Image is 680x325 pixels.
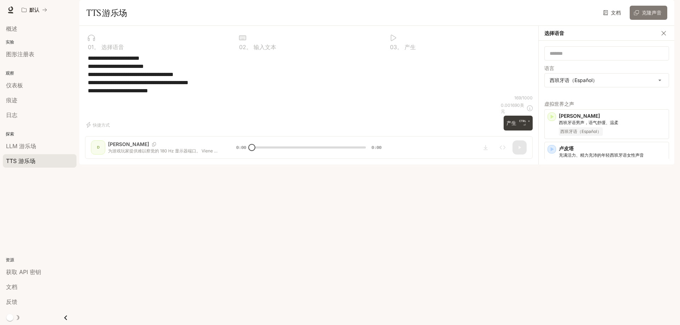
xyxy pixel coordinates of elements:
font: 充满活力、精力充沛的年轻西班牙语女性声音 [559,152,644,158]
button: 克隆声音 [630,6,667,20]
font: 快捷方式 [93,122,110,128]
button: 所有工作区 [18,3,50,17]
font: 0 [239,43,243,51]
a: 文档 [601,6,624,20]
font: 。 [246,43,252,51]
font: 克隆声音 [642,10,662,16]
font: 0 [88,43,91,51]
font: 虚拟世界之声 [544,101,574,107]
div: 西班牙语（Español） [545,74,669,87]
font: 西班牙语（Español） [560,129,601,134]
font: 。 [397,43,403,51]
font: 西班牙语男声，语气舒缓、温柔 [559,120,618,125]
font: 0 [390,43,393,51]
font: CTRL + [519,119,530,123]
font: 产生 [506,120,516,126]
font: 语言 [544,65,554,71]
font: 。 [94,43,100,51]
font: 产生 [404,43,416,51]
button: 快捷方式 [85,119,113,130]
font: [PERSON_NAME] [559,113,600,119]
font: 卢皮塔 [559,145,574,151]
font: 西班牙语（Español） [550,77,597,83]
font: 默认 [29,7,39,13]
font: TTS 游乐场 [86,7,127,18]
font: 选择语音 [101,43,124,51]
button: 产生CTRL +⏎ [504,116,533,130]
p: 西班牙语男声，语气舒缓、温柔 [559,120,666,126]
font: 输入文本 [254,43,276,51]
font: ⏎ [523,123,526,127]
p: 充满活力、精力充沛的年轻西班牙语女性声音 [559,152,666,158]
font: 3 [393,43,397,51]
font: 1 [91,43,94,51]
font: 2 [243,43,246,51]
font: 文档 [611,10,621,16]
